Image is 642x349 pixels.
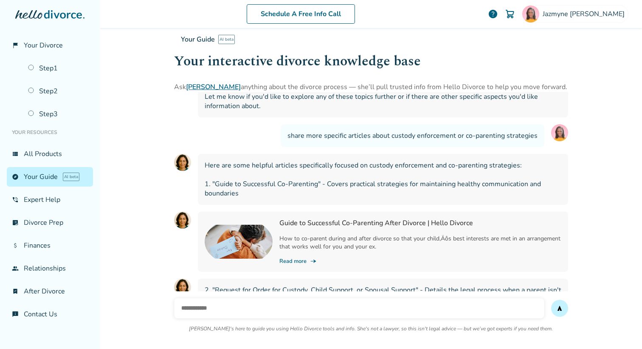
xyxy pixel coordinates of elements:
span: chat_info [12,311,19,318]
span: share more specific articles about custody enforcement or co-parenting strategies [287,131,538,140]
img: AI Assistant [174,279,191,296]
p: [PERSON_NAME]'s here to guide you using Hello Divorce tools and info. She's not a lawyer, so this... [189,325,553,332]
a: [PERSON_NAME] [186,82,241,92]
span: send [556,305,563,312]
a: bookmark_checkAfter Divorce [7,282,93,301]
span: phone_in_talk [12,196,19,203]
img: User [551,124,568,141]
span: view_list [12,151,19,157]
span: line_end_arrow_notch [310,258,317,265]
span: Your Divorce [24,41,63,50]
span: explore [12,173,19,180]
li: Your Resources [7,124,93,141]
h3: Guide to Successful Co-Parenting After Divorce | Hello Divorce [279,218,561,228]
span: 2. "Request for Order for Custody, Child Support, or Spousal Support" - Details the legal process... [205,285,561,304]
a: Step1 [23,59,93,78]
p: How to co-parent during and after divorce so that your child‚Äôs best interests are met in an arr... [279,235,561,251]
span: Your Guide [181,35,215,44]
p: Ask anything about the divorce process — she’ll pull trusted info from Hello Divorce to help you ... [174,82,568,92]
a: Schedule A Free Info Call [247,4,355,24]
img: Jazmyne Williams [522,6,539,22]
span: AI beta [218,35,235,44]
span: attach_money [12,242,19,249]
img: Guide to Successful Co-Parenting After Divorce | Hello Divorce [205,218,273,265]
a: view_listAll Products [7,144,93,164]
img: Cart [505,9,515,19]
a: Read moreline_end_arrow_notch [279,257,561,265]
img: AI Assistant [174,212,191,229]
a: flag_2Your Divorce [7,36,93,55]
span: Here are some helpful articles specifically focused on custody enforcement and co-parenting strat... [205,161,561,198]
a: help [488,9,498,19]
span: group [12,265,19,272]
a: Step2 [23,81,93,101]
a: attach_moneyFinances [7,236,93,255]
h1: Your interactive divorce knowledge base [174,51,568,72]
a: chat_infoContact Us [7,304,93,324]
a: list_alt_checkDivorce Prep [7,213,93,232]
img: AI Assistant [174,154,191,171]
iframe: Chat Widget [600,308,642,349]
a: phone_in_talkExpert Help [7,190,93,209]
span: list_alt_check [12,219,19,226]
a: exploreYour GuideAI beta [7,167,93,187]
button: send [551,300,568,317]
span: AI beta [63,173,79,181]
span: Jazmyne [PERSON_NAME] [543,9,628,19]
span: flag_2 [12,42,19,49]
span: bookmark_check [12,288,19,295]
a: groupRelationships [7,259,93,278]
a: Step3 [23,104,93,124]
